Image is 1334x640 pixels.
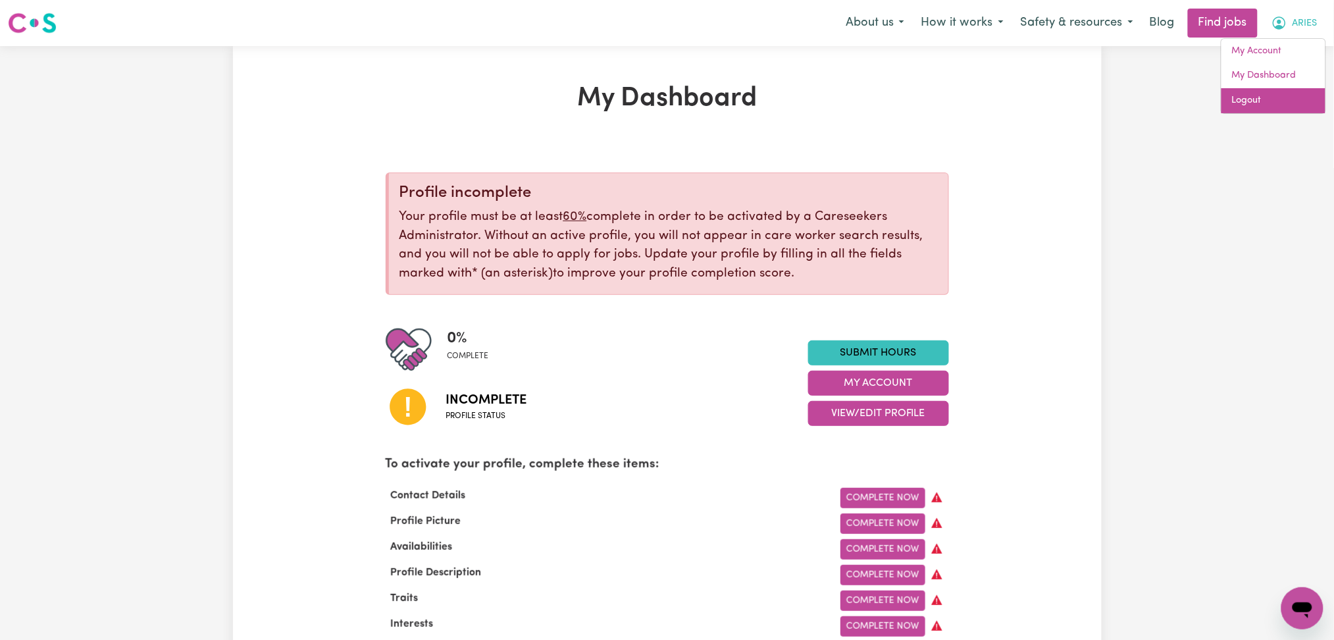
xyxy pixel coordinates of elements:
[1221,88,1325,113] a: Logout
[446,390,527,410] span: Incomplete
[840,488,925,508] a: Complete Now
[837,9,913,37] button: About us
[1221,38,1326,114] div: My Account
[399,208,938,284] p: Your profile must be at least complete in order to be activated by a Careseekers Administrator. W...
[1142,9,1183,38] a: Blog
[1263,9,1326,37] button: My Account
[840,565,925,585] a: Complete Now
[1012,9,1142,37] button: Safety & resources
[840,514,925,534] a: Complete Now
[1188,9,1258,38] a: Find jobs
[1281,587,1323,629] iframe: Button to launch messaging window
[473,267,553,280] span: an asterisk
[386,593,424,604] span: Traits
[386,516,467,527] span: Profile Picture
[386,568,487,578] span: Profile Description
[386,619,439,629] span: Interests
[386,542,458,552] span: Availabilities
[808,371,949,396] button: My Account
[913,9,1012,37] button: How it works
[8,8,57,38] a: Careseekers logo
[386,83,949,115] h1: My Dashboard
[808,340,949,365] a: Submit Hours
[446,410,527,422] span: Profile status
[1221,39,1325,64] a: My Account
[563,211,587,223] u: 60%
[1221,63,1325,88] a: My Dashboard
[808,401,949,426] button: View/Edit Profile
[840,591,925,611] a: Complete Now
[840,539,925,560] a: Complete Now
[1293,16,1318,31] span: ARIES
[386,491,471,501] span: Contact Details
[8,11,57,35] img: Careseekers logo
[386,456,949,475] p: To activate your profile, complete these items:
[399,184,938,203] div: Profile incomplete
[448,327,500,373] div: Profile completeness: 0%
[448,327,489,350] span: 0 %
[448,350,489,362] span: complete
[840,616,925,637] a: Complete Now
